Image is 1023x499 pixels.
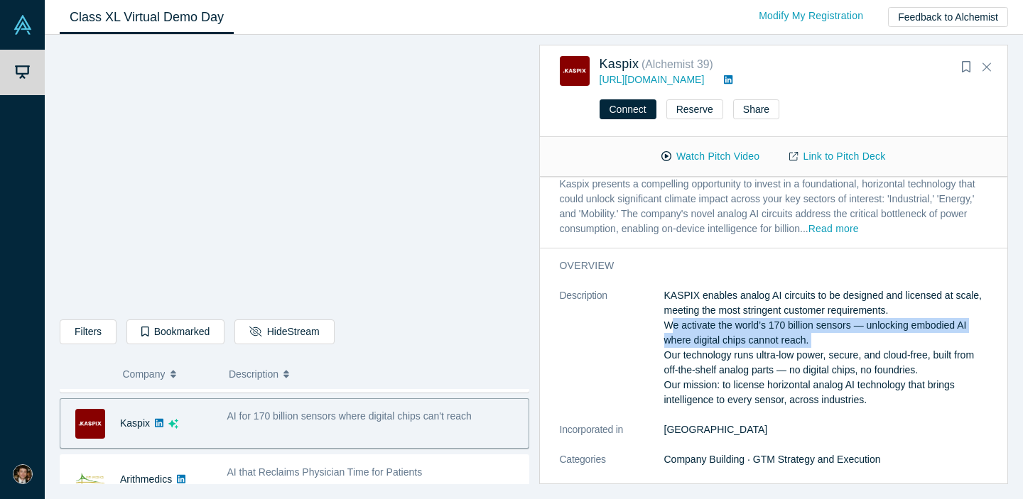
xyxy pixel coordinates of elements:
button: Company [123,359,215,389]
a: Link to Pitch Deck [774,144,900,169]
img: Kaspix's Logo [75,409,105,439]
button: Feedback to Alchemist [888,7,1008,27]
span: Company [123,359,166,389]
p: Kaspix presents a compelling opportunity to invest in a foundational, horizontal technology that ... [540,167,1008,248]
span: AI that Reclaims Physician Time for Patients [227,466,423,478]
button: Bookmarked [126,319,224,344]
small: ( Alchemist 39 ) [642,58,713,70]
img: Kaspix's Logo [560,56,590,86]
a: [URL][DOMAIN_NAME] [600,74,705,85]
a: Modify My Registration [744,4,878,28]
img: Arithmedics's Logo [75,465,105,495]
h3: overview [560,258,968,273]
button: Read more [808,221,859,238]
dt: Categories [560,452,664,482]
a: Class XL Virtual Demo Day [60,1,234,34]
dt: Description [560,288,664,422]
button: Description [229,359,519,389]
button: Close [976,56,997,79]
iframe: To enrich screen reader interactions, please activate Accessibility in Grammarly extension settings [60,46,529,309]
img: Schaffer Ochstein's Account [13,464,33,484]
button: HideStream [234,319,334,344]
a: Kaspix [600,57,639,71]
span: AI for 170 billion sensors where digital chips can't reach [227,410,472,422]
img: Alchemist Vault Logo [13,15,33,35]
button: Watch Pitch Video [646,144,774,169]
a: Kaspix [120,417,150,429]
dt: Incorporated in [560,422,664,452]
span: Company Building · GTM Strategy and Execution [664,454,881,465]
button: Connect [600,99,656,119]
a: Arithmedics [120,473,172,485]
button: Reserve [666,99,723,119]
button: Bookmark [956,57,976,77]
dd: [GEOGRAPHIC_DATA] [664,422,988,437]
svg: dsa ai sparkles [168,419,178,429]
button: Share [733,99,779,119]
p: KASPIX enables analog AI circuits to be designed and licensed at scale, meeting the most stringen... [664,288,988,407]
button: Filters [60,319,117,344]
span: Description [229,359,278,389]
